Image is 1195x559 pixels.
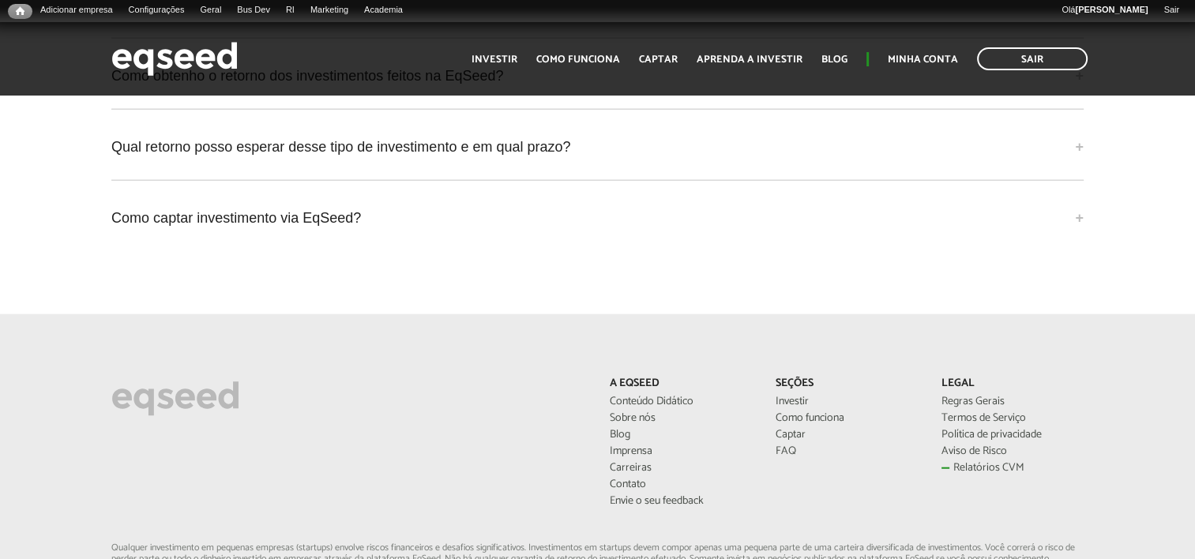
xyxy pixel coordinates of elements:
a: Como funciona [776,413,918,424]
a: Sair [977,47,1088,70]
a: Aprenda a investir [697,54,802,65]
p: Legal [941,377,1084,391]
img: EqSeed [111,38,238,80]
a: Adicionar empresa [32,4,121,17]
a: Blog [609,430,751,441]
a: Sobre nós [609,413,751,424]
a: Olá[PERSON_NAME] [1054,4,1156,17]
p: Seções [776,377,918,391]
a: Minha conta [888,54,958,65]
a: Conteúdo Didático [609,396,751,407]
a: Envie o seu feedback [609,496,751,507]
a: Termos de Serviço [941,413,1084,424]
a: Investir [472,54,517,65]
a: Bus Dev [229,4,278,17]
img: EqSeed Logo [111,377,239,420]
a: Como captar investimento via EqSeed? [111,197,1084,239]
strong: [PERSON_NAME] [1075,5,1148,14]
a: Regras Gerais [941,396,1084,407]
a: Início [8,4,32,19]
a: Como funciona [536,54,620,65]
a: Qual retorno posso esperar desse tipo de investimento e em qual prazo? [111,126,1084,168]
a: Academia [356,4,411,17]
a: Carreiras [609,463,751,474]
a: Sair [1156,4,1187,17]
p: A EqSeed [609,377,751,391]
span: Início [16,6,24,17]
a: Captar [776,430,918,441]
a: Marketing [303,4,356,17]
a: Geral [192,4,229,17]
a: Política de privacidade [941,430,1084,441]
a: Investir [776,396,918,407]
a: RI [278,4,303,17]
a: Contato [609,479,751,490]
a: Relatórios CVM [941,463,1084,474]
a: Imprensa [609,446,751,457]
a: Captar [639,54,678,65]
a: Aviso de Risco [941,446,1084,457]
a: Blog [821,54,847,65]
a: FAQ [776,446,918,457]
a: Configurações [121,4,193,17]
